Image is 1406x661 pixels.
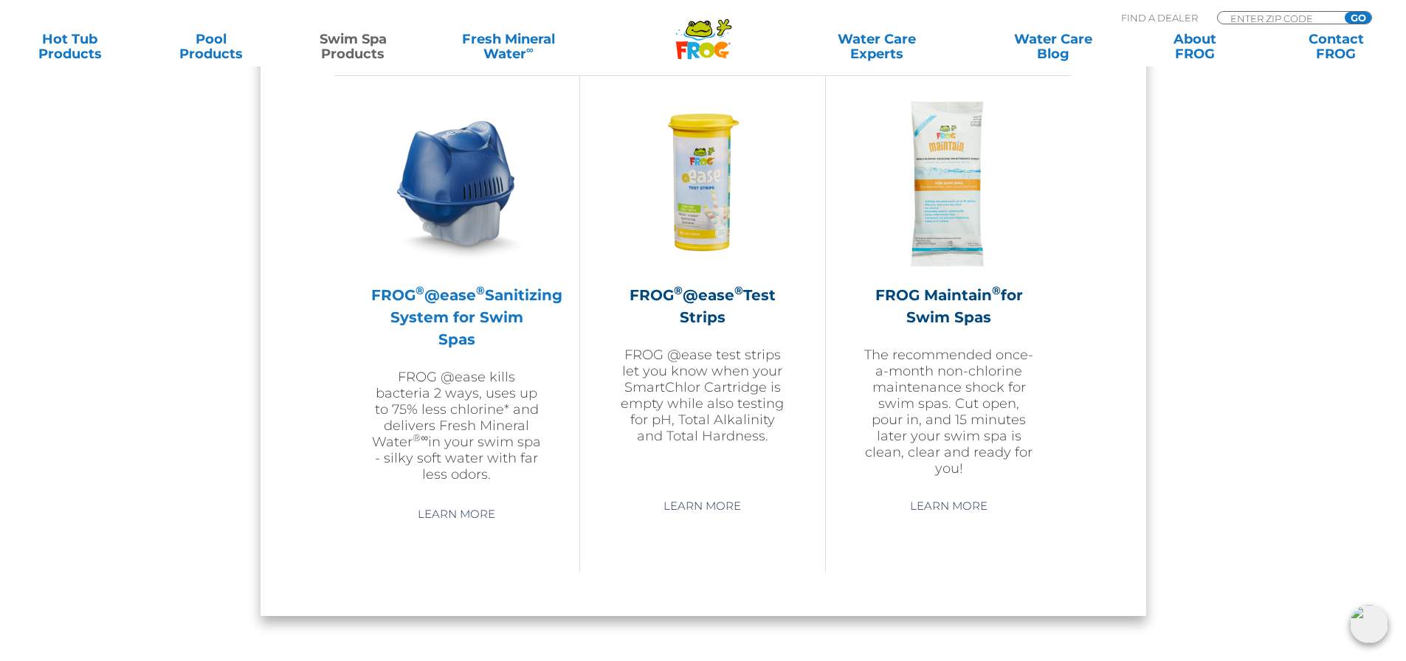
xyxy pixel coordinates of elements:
[1229,12,1329,24] input: Zip Code Form
[156,32,266,61] a: PoolProducts
[863,347,1035,477] p: The recommended once-a-month non-chlorine maintenance shock for swim spas. Cut open, pour in, and...
[401,501,512,527] a: Learn More
[416,283,424,297] sup: ®
[371,98,542,482] a: FROG®@ease®Sanitizing System for Swim SpasFROG @ease kills bacteria 2 ways, uses up to 75% less c...
[298,32,408,61] a: Swim SpaProducts
[1345,12,1371,24] input: GO
[526,44,534,55] sup: ∞
[788,32,966,61] a: Water CareExperts
[413,432,428,443] sup: ®∞
[647,493,758,519] a: Learn More
[863,98,1035,482] a: FROG Maintain®for Swim SpasThe recommended once-a-month non-chlorine maintenance shock for swim s...
[734,283,743,297] sup: ®
[476,283,485,297] sup: ®
[371,284,542,350] h2: FROG @ease Sanitizing System for Swim Spas
[674,283,683,297] sup: ®
[992,283,1001,297] sup: ®
[617,98,788,482] a: FROG®@ease®Test StripsFROG @ease test strips let you know when your SmartChlor Cartridge is empty...
[371,369,542,482] p: FROG @ease kills bacteria 2 ways, uses up to 75% less chlorine* and delivers Fresh Mineral Water ...
[617,284,788,328] h2: FROG @ease Test Strips
[617,347,788,444] p: FROG @ease test strips let you know when your SmartChlor Cartridge is empty while also testing fo...
[15,32,125,61] a: Hot TubProducts
[1350,605,1388,643] img: openIcon
[371,98,542,269] img: ss-@ease-hero-300x300.png
[1140,32,1250,61] a: AboutFROG
[1281,32,1391,61] a: ContactFROG
[1121,11,1198,24] p: Find A Dealer
[617,98,788,269] img: FROG-@ease-TS-Bottle-300x300.png
[863,284,1035,328] h2: FROG Maintain for Swim Spas
[998,32,1108,61] a: Water CareBlog
[893,493,1004,519] a: Learn More
[439,32,577,61] a: Fresh MineralWater∞
[864,98,1035,269] img: ss-maintain-hero-300x300.png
